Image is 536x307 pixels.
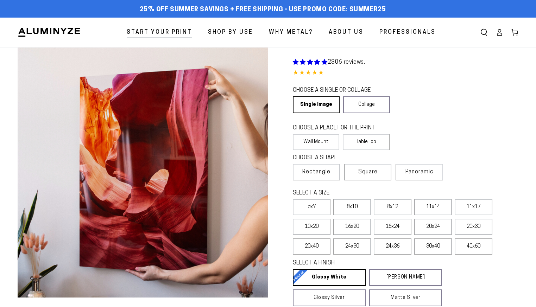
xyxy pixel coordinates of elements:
label: 20x30 [455,219,492,235]
a: Matte Silver [369,289,442,306]
span: Square [358,168,378,176]
label: 11x17 [455,199,492,215]
summary: Search our site [476,25,492,40]
span: Professionals [379,27,436,38]
a: Single Image [293,96,340,113]
span: 25% off Summer Savings + Free Shipping - Use Promo Code: SUMMER25 [140,6,386,14]
label: 10x20 [293,219,330,235]
label: 24x36 [374,238,411,255]
a: Professionals [374,23,441,42]
img: Aluminyze [18,27,81,38]
a: Glossy Silver [293,289,366,306]
a: Shop By Use [203,23,258,42]
span: Rectangle [302,168,330,176]
legend: SELECT A FINISH [293,259,425,267]
span: Start Your Print [127,27,192,38]
span: Panoramic [405,169,434,175]
label: Wall Mount [293,134,340,150]
span: Why Metal? [269,27,313,38]
legend: CHOOSE A PLACE FOR THE PRINT [293,124,383,132]
a: Collage [343,96,390,113]
label: 11x14 [414,199,452,215]
legend: CHOOSE A SHAPE [293,154,384,162]
a: About Us [323,23,369,42]
a: Glossy White [293,269,366,286]
label: 20x24 [414,219,452,235]
label: 8x12 [374,199,411,215]
div: 4.85 out of 5.0 stars [293,68,519,78]
label: 16x20 [333,219,371,235]
legend: SELECT A SIZE [293,189,425,197]
a: Why Metal? [264,23,318,42]
span: About Us [329,27,364,38]
label: 5x7 [293,199,330,215]
a: Start Your Print [121,23,197,42]
label: Table Top [343,134,390,150]
label: 30x40 [414,238,452,255]
label: 16x24 [374,219,411,235]
label: 8x10 [333,199,371,215]
legend: CHOOSE A SINGLE OR COLLAGE [293,87,384,95]
a: [PERSON_NAME] [369,269,442,286]
span: Shop By Use [208,27,253,38]
label: 40x60 [455,238,492,255]
label: 24x30 [333,238,371,255]
label: 20x40 [293,238,330,255]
